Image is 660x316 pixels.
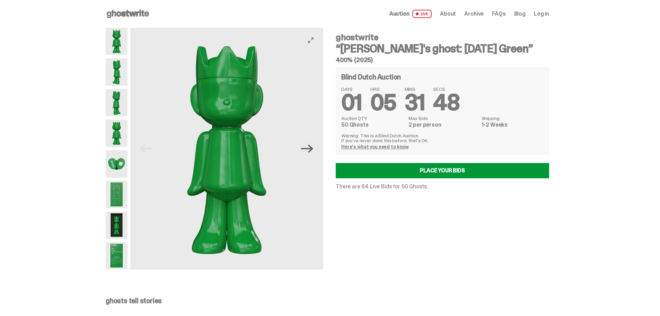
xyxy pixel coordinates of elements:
span: MINS [405,87,425,92]
span: SECS [433,87,459,92]
a: Here's what you need to know [341,144,409,150]
a: Log in [534,11,549,17]
span: 05 [370,88,396,117]
span: 48 [433,88,459,117]
button: Next [300,141,315,156]
span: 31 [405,88,425,117]
a: Place your Bids [336,163,549,178]
a: About [440,11,456,17]
h5: 400% (2025) [336,57,549,63]
button: View full-screen [307,36,315,44]
dd: 2 per person [408,122,477,128]
img: Schrodinger_Green_Hero_7.png [106,150,127,177]
span: 01 [341,88,362,117]
span: Auction [389,11,410,17]
h4: Blind Dutch Auction [341,74,401,80]
a: Archive [464,11,484,17]
img: Schrodinger_Green_Hero_6.png [106,120,127,147]
dd: 50 Ghosts [341,122,404,128]
img: Schrodinger_Green_Hero_12.png [106,242,127,269]
img: Schrodinger_Green_Hero_9.png [106,181,127,208]
a: Auction LIVE [389,10,432,18]
dt: Max Bids [408,116,477,121]
span: HRS [370,87,396,92]
img: Schrodinger_Green_Hero_13.png [106,212,127,239]
dt: Auction QTY [341,116,404,121]
h4: ghostwrite [336,33,549,42]
span: DAYS [341,87,362,92]
h3: “[PERSON_NAME]'s ghost: [DATE] Green” [336,43,549,54]
img: Schrodinger_Green_Hero_1.png [130,28,323,270]
span: LIVE [412,10,432,18]
img: Schrodinger_Green_Hero_2.png [106,58,127,85]
p: ghosts tell stories [106,297,549,304]
p: Warning: This is a Blind Dutch Auction. If you’ve never done this before, that’s OK. [341,133,544,143]
img: Schrodinger_Green_Hero_3.png [106,89,127,116]
a: Blog [514,11,526,17]
a: FAQs [492,11,505,17]
dd: 1-2 Weeks [482,122,544,128]
img: Schrodinger_Green_Hero_1.png [106,28,127,55]
dt: Shipping [482,116,544,121]
p: There are 64 Live Bids for 50 Ghosts. [336,184,549,189]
